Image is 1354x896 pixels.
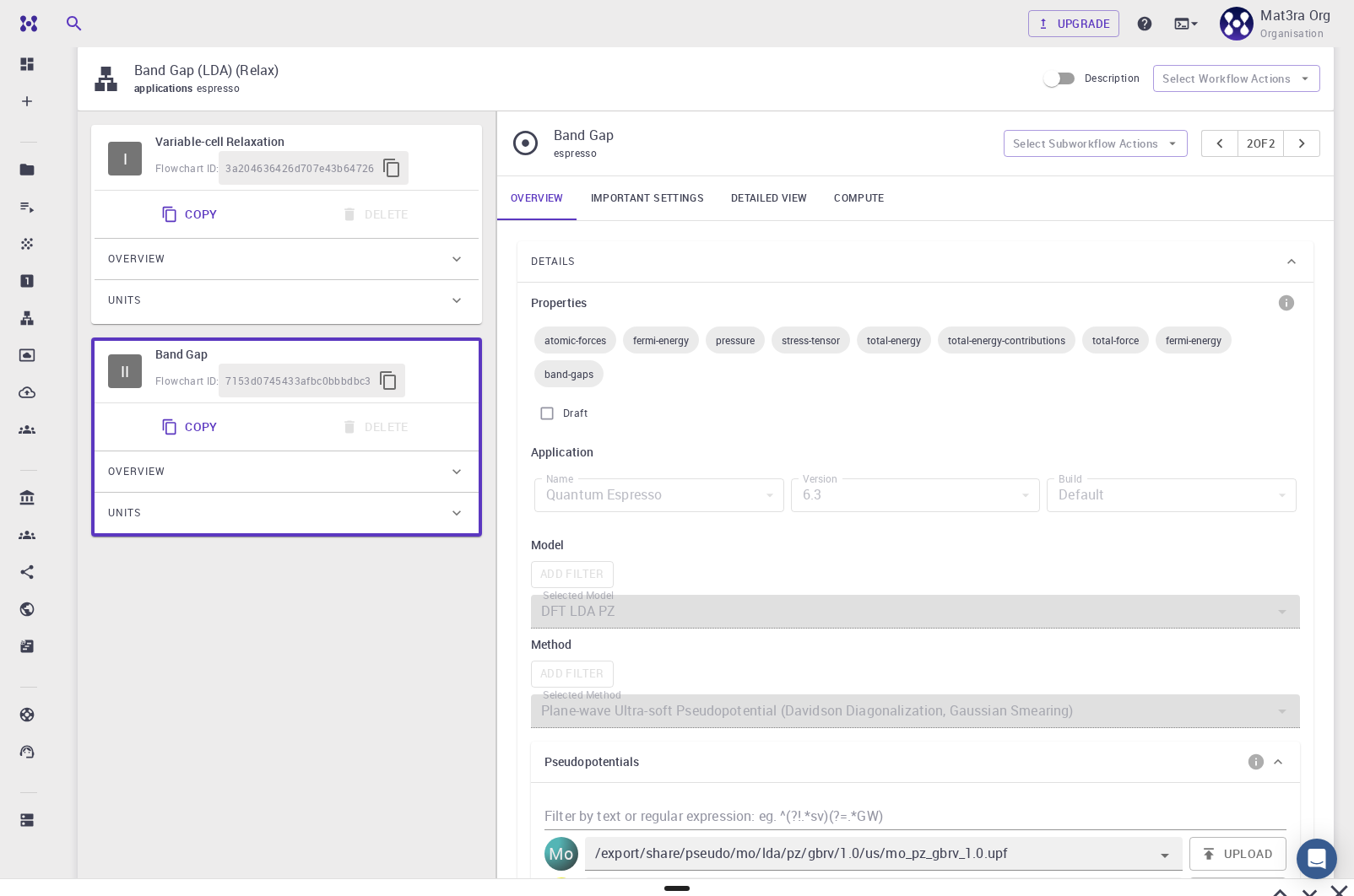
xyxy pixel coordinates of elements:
[554,125,990,145] p: Band Gap
[1047,478,1297,512] div: Default
[197,81,246,94] span: espresso
[623,333,699,347] span: fermi-energy
[35,12,96,27] span: Support
[1082,333,1149,347] span: total-force
[1189,837,1286,871] button: Upload
[1238,130,1284,157] button: 2of2
[1273,289,1300,316] button: info
[538,600,1267,623] input: Select a model
[108,287,141,314] span: Units
[531,635,1300,654] h6: Method
[108,142,142,175] span: Idle
[803,472,837,486] label: Version
[95,239,479,279] div: Overview
[108,458,165,485] span: Overview
[1153,844,1177,867] button: Open
[108,354,142,388] span: Idle
[1297,839,1337,879] div: Open Intercom Messenger
[155,132,465,151] h6: Variable-cell Relaxation
[857,333,931,347] span: total-energy
[151,197,231,231] button: Copy
[546,472,573,486] label: Name
[938,333,1075,347] span: total-energy-contributions
[531,536,1300,554] h6: Model
[14,15,37,32] img: logo
[225,160,375,177] span: 3a204636426d707e43b64726
[791,478,1041,512] div: 6.3
[538,699,1267,723] input: Select a method
[554,146,597,159] span: espresso
[108,246,165,273] span: Overview
[531,742,1300,782] div: Pseudopotentialsinfo
[577,176,718,220] a: Important settings
[531,294,587,312] h6: Properties
[108,142,142,175] div: I
[544,837,578,871] div: Mo
[134,81,197,94] span: applications
[95,280,479,321] div: Units
[517,241,1313,282] div: Details
[563,405,588,422] span: Draft
[497,176,577,220] a: Overview
[108,499,141,526] span: Units
[1153,65,1320,92] button: Select Workflow Actions
[531,443,1300,461] h6: Application
[772,333,850,347] span: stress-tensor
[134,60,1022,80] p: Band Gap (LDA) (Relax)
[534,333,616,347] span: atomic-forces
[1028,10,1120,37] button: Upgrade
[1201,130,1320,157] div: pager
[543,588,614,602] label: Selected Model
[1220,7,1254,40] img: Mat3ra Org
[1243,748,1270,775] button: info
[1156,333,1232,347] span: fermi-energy
[1085,71,1140,84] span: Description
[534,478,784,512] div: Quantum Espresso
[225,373,371,390] span: 7153d0745433afbc0bbbdbc3
[151,410,231,444] button: Copy
[544,753,640,771] h6: Pseudopotentials
[95,451,479,492] div: Overview
[155,374,219,387] span: Flowchart ID:
[718,176,821,220] a: Detailed view
[534,367,604,381] span: band-gaps
[1059,472,1082,486] label: Build
[155,161,219,175] span: Flowchart ID:
[108,354,142,388] div: II
[1260,25,1324,42] span: Organisation
[543,688,620,702] label: Selected Method
[95,493,479,533] div: Units
[1260,5,1330,25] p: Mat3ra Org
[821,176,897,220] a: Compute
[155,345,465,364] h6: Band Gap
[706,333,765,347] span: pressure
[531,248,575,275] span: Details
[1004,130,1189,157] button: Select Subworkflow Actions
